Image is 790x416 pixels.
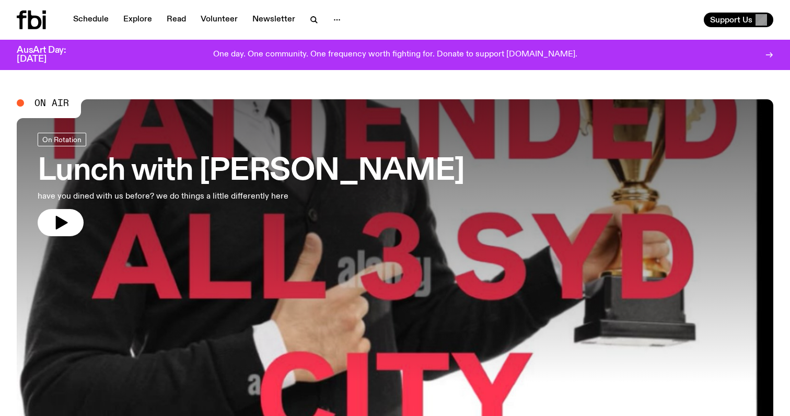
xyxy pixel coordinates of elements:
a: On Rotation [38,133,86,146]
a: Schedule [67,13,115,27]
p: have you dined with us before? we do things a little differently here [38,190,305,203]
button: Support Us [704,13,773,27]
a: Volunteer [194,13,244,27]
a: Explore [117,13,158,27]
p: One day. One community. One frequency worth fighting for. Donate to support [DOMAIN_NAME]. [213,50,577,60]
span: Support Us [710,15,752,25]
a: Read [160,13,192,27]
h3: AusArt Day: [DATE] [17,46,84,64]
span: On Air [34,98,69,108]
a: Newsletter [246,13,301,27]
a: Lunch with [PERSON_NAME]have you dined with us before? we do things a little differently here [38,133,464,236]
span: On Rotation [42,135,82,143]
h3: Lunch with [PERSON_NAME] [38,157,464,186]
